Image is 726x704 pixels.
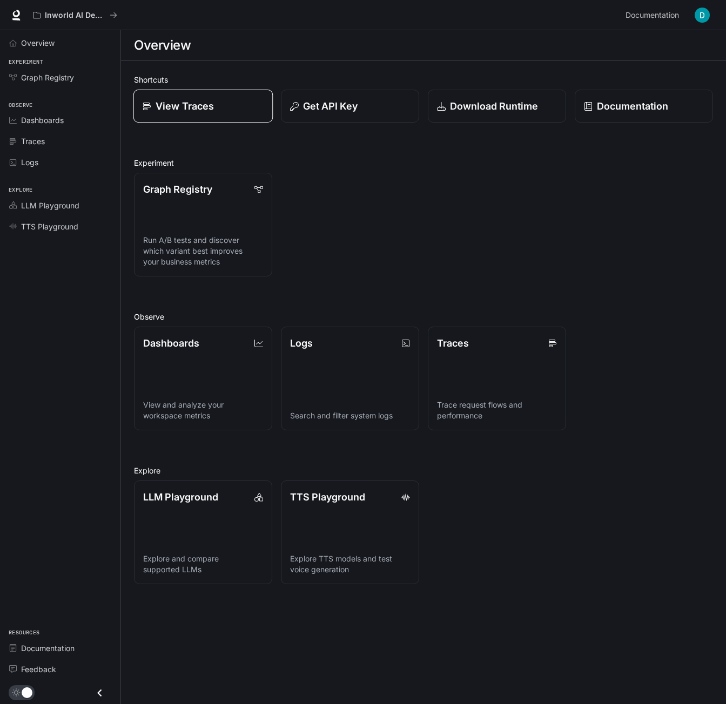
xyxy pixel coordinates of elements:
p: Run A/B tests and discover which variant best improves your business metrics [143,235,263,267]
h2: Experiment [134,157,713,168]
p: Graph Registry [143,182,212,197]
p: View and analyze your workspace metrics [143,400,263,421]
span: Graph Registry [21,72,74,83]
span: Documentation [21,642,75,654]
a: Dashboards [4,111,116,130]
a: LLM PlaygroundExplore and compare supported LLMs [134,480,272,584]
a: Graph Registry [4,68,116,87]
p: Search and filter system logs [290,410,410,421]
button: Close drawer [88,682,112,704]
p: TTS Playground [290,490,365,504]
span: Dashboards [21,114,64,126]
a: DashboardsView and analyze your workspace metrics [134,327,272,430]
a: View Traces [133,90,273,123]
span: Feedback [21,664,56,675]
a: Traces [4,132,116,151]
span: Dark mode toggle [22,686,32,698]
a: TTS PlaygroundExplore TTS models and test voice generation [281,480,419,584]
h2: Explore [134,465,713,476]
p: LLM Playground [143,490,218,504]
span: Traces [21,136,45,147]
a: Documentation [4,639,116,658]
p: Trace request flows and performance [437,400,557,421]
a: Download Runtime [428,90,566,123]
p: Dashboards [143,336,199,350]
a: TracesTrace request flows and performance [428,327,566,430]
p: Get API Key [303,99,358,113]
span: Overview [21,37,55,49]
a: Overview [4,33,116,52]
p: Explore TTS models and test voice generation [290,553,410,575]
a: Graph RegistryRun A/B tests and discover which variant best improves your business metrics [134,173,272,276]
span: TTS Playground [21,221,78,232]
img: User avatar [695,8,710,23]
button: Get API Key [281,90,419,123]
a: Documentation [575,90,713,123]
a: LLM Playground [4,196,116,215]
a: LogsSearch and filter system logs [281,327,419,430]
span: Logs [21,157,38,168]
h1: Overview [134,35,191,56]
button: User avatar [691,4,713,26]
span: Documentation [626,9,679,22]
p: Traces [437,336,469,350]
a: Logs [4,153,116,172]
p: Logs [290,336,313,350]
p: Inworld AI Demos [45,11,105,20]
p: Explore and compare supported LLMs [143,553,263,575]
span: LLM Playground [21,200,79,211]
p: Documentation [597,99,668,113]
p: View Traces [156,99,214,113]
h2: Observe [134,311,713,322]
button: All workspaces [28,4,122,26]
a: TTS Playground [4,217,116,236]
h2: Shortcuts [134,74,713,85]
a: Feedback [4,660,116,679]
a: Documentation [621,4,687,26]
p: Download Runtime [450,99,538,113]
